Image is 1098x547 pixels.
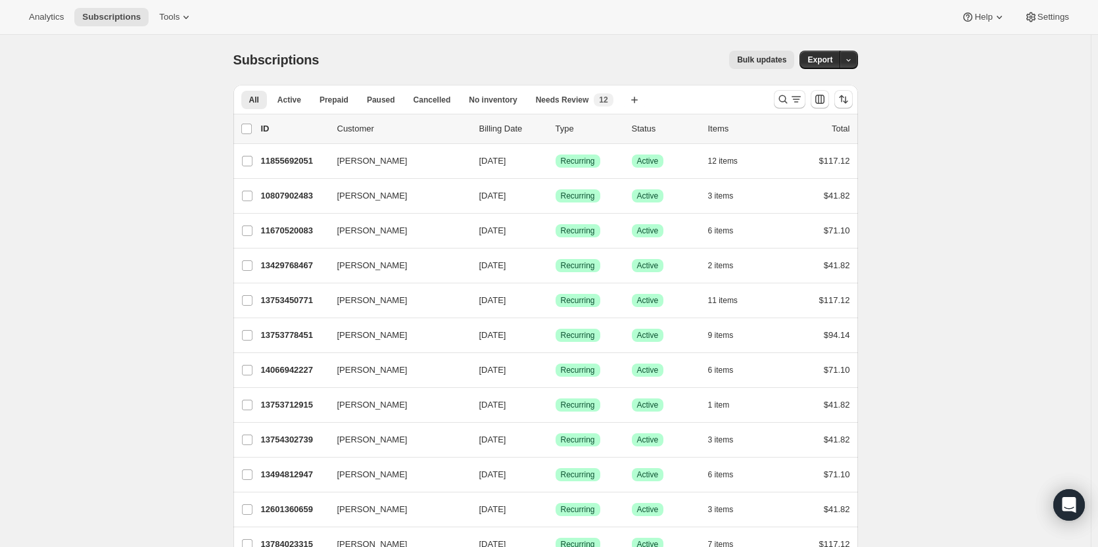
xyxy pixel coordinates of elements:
[479,122,545,135] p: Billing Date
[832,122,849,135] p: Total
[479,191,506,201] span: [DATE]
[561,469,595,480] span: Recurring
[261,259,327,272] p: 13429768467
[708,361,748,379] button: 6 items
[479,226,506,235] span: [DATE]
[561,191,595,201] span: Recurring
[337,433,408,446] span: [PERSON_NAME]
[479,469,506,479] span: [DATE]
[329,499,461,520] button: [PERSON_NAME]
[329,360,461,381] button: [PERSON_NAME]
[824,435,850,444] span: $41.82
[637,295,659,306] span: Active
[824,191,850,201] span: $41.82
[708,326,748,345] button: 9 items
[249,95,259,105] span: All
[479,400,506,410] span: [DATE]
[329,290,461,311] button: [PERSON_NAME]
[329,151,461,172] button: [PERSON_NAME]
[329,185,461,206] button: [PERSON_NAME]
[479,504,506,514] span: [DATE]
[261,503,327,516] p: 12601360659
[637,435,659,445] span: Active
[337,155,408,168] span: [PERSON_NAME]
[637,260,659,271] span: Active
[637,330,659,341] span: Active
[774,90,805,108] button: Search and filter results
[29,12,64,22] span: Analytics
[708,396,744,414] button: 1 item
[708,295,738,306] span: 11 items
[261,364,327,377] p: 14066942227
[1038,12,1069,22] span: Settings
[159,12,179,22] span: Tools
[599,95,608,105] span: 12
[337,329,408,342] span: [PERSON_NAME]
[824,226,850,235] span: $71.10
[479,365,506,375] span: [DATE]
[632,122,698,135] p: Status
[320,95,348,105] span: Prepaid
[479,435,506,444] span: [DATE]
[708,465,748,484] button: 6 items
[261,500,850,519] div: 12601360659[PERSON_NAME][DATE]SuccessRecurringSuccessActive3 items$41.82
[708,431,748,449] button: 3 items
[261,189,327,202] p: 10807902483
[708,365,734,375] span: 6 items
[561,156,595,166] span: Recurring
[637,191,659,201] span: Active
[708,152,752,170] button: 12 items
[261,431,850,449] div: 13754302739[PERSON_NAME][DATE]SuccessRecurringSuccessActive3 items$41.82
[261,398,327,412] p: 13753712915
[329,394,461,416] button: [PERSON_NAME]
[708,122,774,135] div: Items
[637,469,659,480] span: Active
[800,51,840,69] button: Export
[261,122,327,135] p: ID
[479,330,506,340] span: [DATE]
[536,95,589,105] span: Needs Review
[561,330,595,341] span: Recurring
[82,12,141,22] span: Subscriptions
[329,255,461,276] button: [PERSON_NAME]
[708,222,748,240] button: 6 items
[277,95,301,105] span: Active
[261,224,327,237] p: 11670520083
[708,256,748,275] button: 2 items
[807,55,832,65] span: Export
[561,365,595,375] span: Recurring
[708,504,734,515] span: 3 items
[708,291,752,310] button: 11 items
[953,8,1013,26] button: Help
[261,433,327,446] p: 13754302739
[337,398,408,412] span: [PERSON_NAME]
[824,330,850,340] span: $94.14
[261,465,850,484] div: 13494812947[PERSON_NAME][DATE]SuccessRecurringSuccessActive6 items$71.10
[21,8,72,26] button: Analytics
[479,295,506,305] span: [DATE]
[708,156,738,166] span: 12 items
[819,156,850,166] span: $117.12
[824,400,850,410] span: $41.82
[151,8,201,26] button: Tools
[561,295,595,306] span: Recurring
[337,294,408,307] span: [PERSON_NAME]
[708,187,748,205] button: 3 items
[708,330,734,341] span: 9 items
[469,95,517,105] span: No inventory
[637,226,659,236] span: Active
[261,329,327,342] p: 13753778451
[261,152,850,170] div: 11855692051[PERSON_NAME][DATE]SuccessRecurringSuccessActive12 items$117.12
[329,429,461,450] button: [PERSON_NAME]
[261,468,327,481] p: 13494812947
[556,122,621,135] div: Type
[337,364,408,377] span: [PERSON_NAME]
[261,155,327,168] p: 11855692051
[708,260,734,271] span: 2 items
[708,435,734,445] span: 3 items
[261,122,850,135] div: IDCustomerBilling DateTypeStatusItemsTotal
[824,260,850,270] span: $41.82
[624,91,645,109] button: Create new view
[337,468,408,481] span: [PERSON_NAME]
[261,396,850,414] div: 13753712915[PERSON_NAME][DATE]SuccessRecurringSuccessActive1 item$41.82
